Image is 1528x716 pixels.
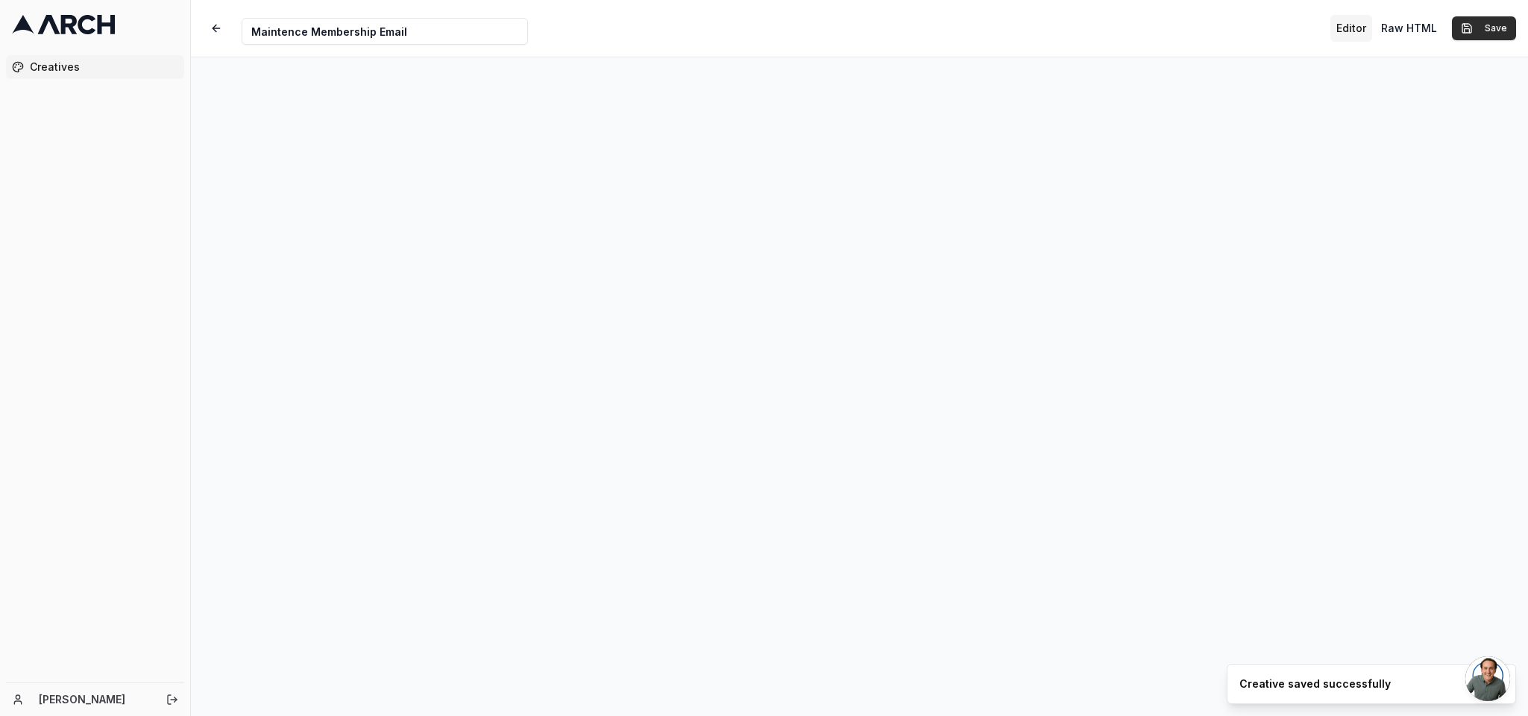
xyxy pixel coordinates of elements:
div: Open chat [1465,656,1510,701]
a: Creatives [6,55,184,79]
input: Internal Creative Name [242,18,528,45]
button: Toggle custom HTML [1375,15,1443,42]
button: Log out [162,689,183,710]
button: Toggle editor [1330,15,1372,42]
div: Creative saved successfully [1239,677,1391,691]
span: Creatives [30,60,178,75]
a: [PERSON_NAME] [39,692,150,707]
iframe: To enrich screen reader interactions, please activate Accessibility in Grammarly extension settings [191,57,1528,653]
button: Save [1452,16,1516,40]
